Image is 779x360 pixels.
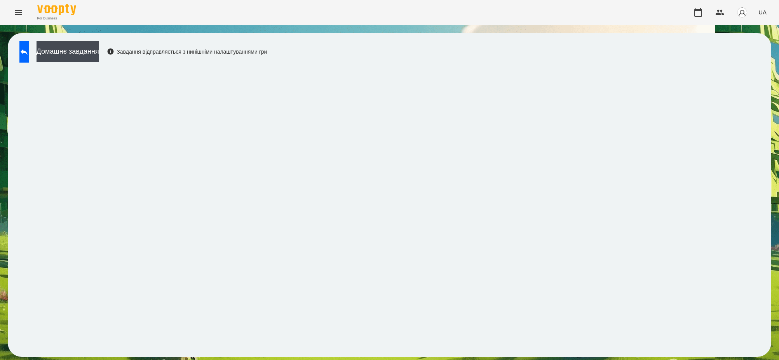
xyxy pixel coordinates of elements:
[37,41,99,62] button: Домашнє завдання
[755,5,770,19] button: UA
[737,7,748,18] img: avatar_s.png
[758,8,767,16] span: UA
[37,16,76,21] span: For Business
[9,3,28,22] button: Menu
[107,48,267,56] div: Завдання відправляється з нинішніми налаштуваннями гри
[37,4,76,15] img: Voopty Logo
